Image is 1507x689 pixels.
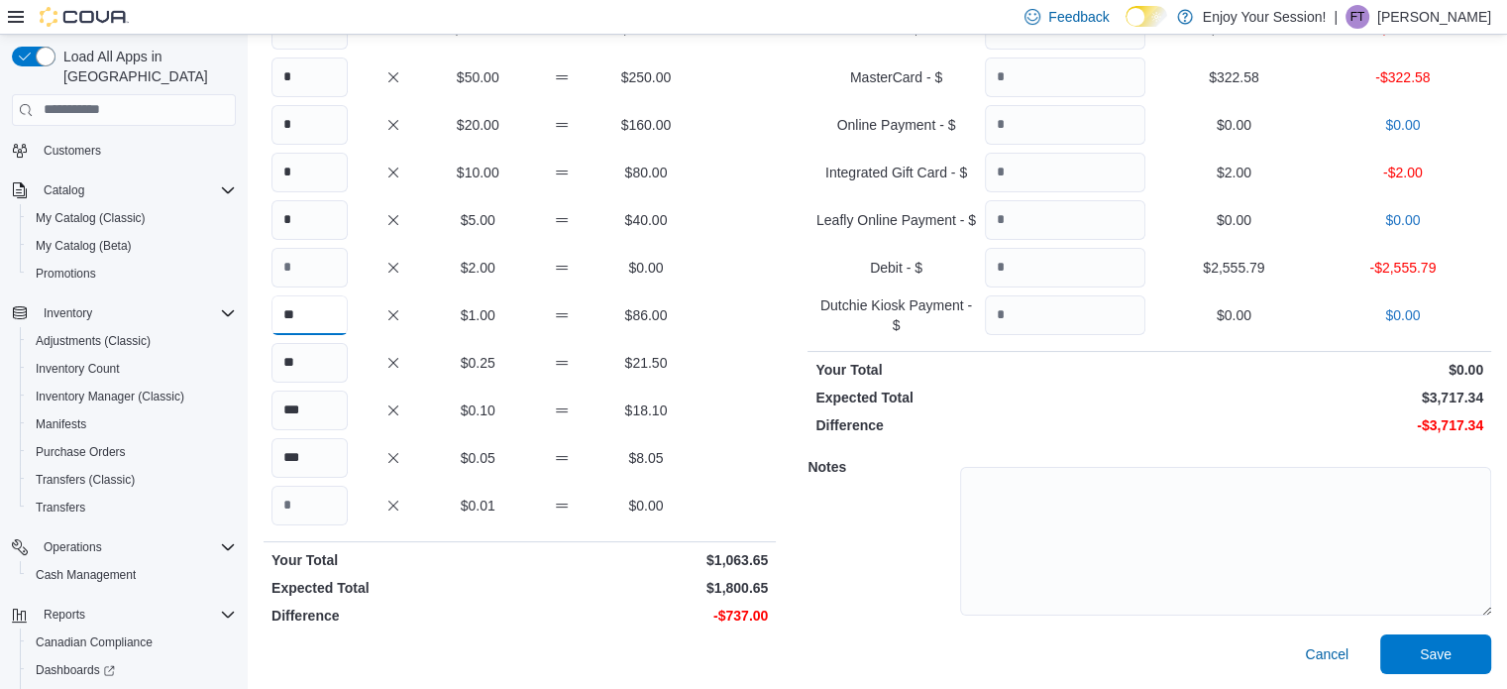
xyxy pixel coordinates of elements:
[1153,210,1314,230] p: $0.00
[608,496,685,516] p: $0.00
[608,67,685,87] p: $250.00
[36,416,86,432] span: Manifests
[1153,67,1314,87] p: $322.58
[20,232,244,260] button: My Catalog (Beta)
[36,266,96,282] span: Promotions
[1323,305,1483,325] p: $0.00
[1153,115,1314,135] p: $0.00
[20,561,244,589] button: Cash Management
[985,57,1145,97] input: Quantity
[44,143,101,159] span: Customers
[985,153,1145,192] input: Quantity
[44,607,85,623] span: Reports
[524,550,769,570] p: $1,063.65
[271,550,516,570] p: Your Total
[28,385,236,408] span: Inventory Manager (Classic)
[20,494,244,521] button: Transfers
[20,327,244,355] button: Adjustments (Classic)
[36,333,151,349] span: Adjustments (Classic)
[1323,67,1483,87] p: -$322.58
[608,163,685,182] p: $80.00
[44,305,92,321] span: Inventory
[36,634,153,650] span: Canadian Compliance
[815,388,1145,407] p: Expected Total
[440,258,516,278] p: $2.00
[28,206,154,230] a: My Catalog (Classic)
[36,361,120,377] span: Inventory Count
[28,262,236,286] span: Promotions
[20,466,244,494] button: Transfers (Classic)
[36,603,236,627] span: Reports
[36,138,236,163] span: Customers
[815,258,976,278] p: Debit - $
[1203,5,1327,29] p: Enjoy Your Session!
[28,563,144,587] a: Cash Management
[36,301,100,325] button: Inventory
[1153,415,1483,435] p: -$3,717.34
[440,115,516,135] p: $20.00
[28,496,236,519] span: Transfers
[271,295,348,335] input: Quantity
[28,563,236,587] span: Cash Management
[20,410,244,438] button: Manifests
[4,299,244,327] button: Inventory
[28,234,236,258] span: My Catalog (Beta)
[440,163,516,182] p: $10.00
[20,204,244,232] button: My Catalog (Classic)
[4,176,244,204] button: Catalog
[1380,634,1491,674] button: Save
[271,486,348,525] input: Quantity
[815,210,976,230] p: Leafly Online Payment - $
[28,262,104,286] a: Promotions
[271,153,348,192] input: Quantity
[36,178,92,202] button: Catalog
[36,567,136,583] span: Cash Management
[815,360,1145,380] p: Your Total
[815,67,976,87] p: MasterCard - $
[1153,163,1314,182] p: $2.00
[1323,258,1483,278] p: -$2,555.79
[28,496,93,519] a: Transfers
[28,631,236,654] span: Canadian Compliance
[4,601,244,629] button: Reports
[1297,634,1356,674] button: Cancel
[807,447,956,487] h5: Notes
[28,329,236,353] span: Adjustments (Classic)
[815,415,1145,435] p: Difference
[1377,5,1491,29] p: [PERSON_NAME]
[985,248,1145,287] input: Quantity
[271,200,348,240] input: Quantity
[608,353,685,373] p: $21.50
[608,210,685,230] p: $40.00
[40,7,129,27] img: Cova
[1323,210,1483,230] p: $0.00
[1153,305,1314,325] p: $0.00
[28,468,143,492] a: Transfers (Classic)
[1153,360,1483,380] p: $0.00
[28,357,128,381] a: Inventory Count
[44,182,84,198] span: Catalog
[985,200,1145,240] input: Quantity
[20,260,244,287] button: Promotions
[44,539,102,555] span: Operations
[36,178,236,202] span: Catalog
[271,391,348,430] input: Quantity
[20,656,244,684] a: Dashboards
[1334,5,1338,29] p: |
[524,606,769,626] p: -$737.00
[28,440,134,464] a: Purchase Orders
[28,631,161,654] a: Canadian Compliance
[36,210,146,226] span: My Catalog (Classic)
[28,206,236,230] span: My Catalog (Classic)
[440,67,516,87] p: $50.00
[55,47,236,86] span: Load All Apps in [GEOGRAPHIC_DATA]
[28,385,192,408] a: Inventory Manager (Classic)
[985,105,1145,145] input: Quantity
[440,448,516,468] p: $0.05
[36,301,236,325] span: Inventory
[608,401,685,420] p: $18.10
[28,440,236,464] span: Purchase Orders
[1305,644,1348,664] span: Cancel
[440,496,516,516] p: $0.01
[440,353,516,373] p: $0.25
